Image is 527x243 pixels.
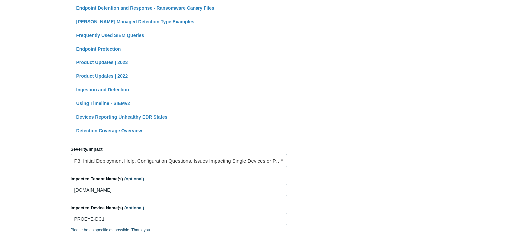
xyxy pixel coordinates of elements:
label: Impacted Device Name(s) [71,205,287,211]
a: Endpoint Detention and Response - Ransomware Canary Files [76,5,214,11]
a: P3: Initial Deployment Help, Configuration Questions, Issues Impacting Single Devices or Past Out... [71,154,287,167]
a: Using Timeline - SIEMv2 [76,101,130,106]
a: Product Updates | 2023 [76,60,128,65]
span: (optional) [124,205,144,210]
label: Impacted Tenant Name(s) [71,176,287,182]
a: Devices Reporting Unhealthy EDR States [76,114,168,120]
a: Detection Coverage Overview [76,128,142,133]
a: Product Updates | 2022 [76,73,128,79]
a: [PERSON_NAME] Managed Detection Type Examples [76,19,194,24]
p: Please be as specific as possible. Thank you. [71,227,287,233]
a: Ingestion and Detection [76,87,129,92]
a: Endpoint Protection [76,46,121,52]
label: Severity/Impact [71,146,287,153]
a: Frequently Used SIEM Queries [76,33,144,38]
span: (optional) [124,176,144,181]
